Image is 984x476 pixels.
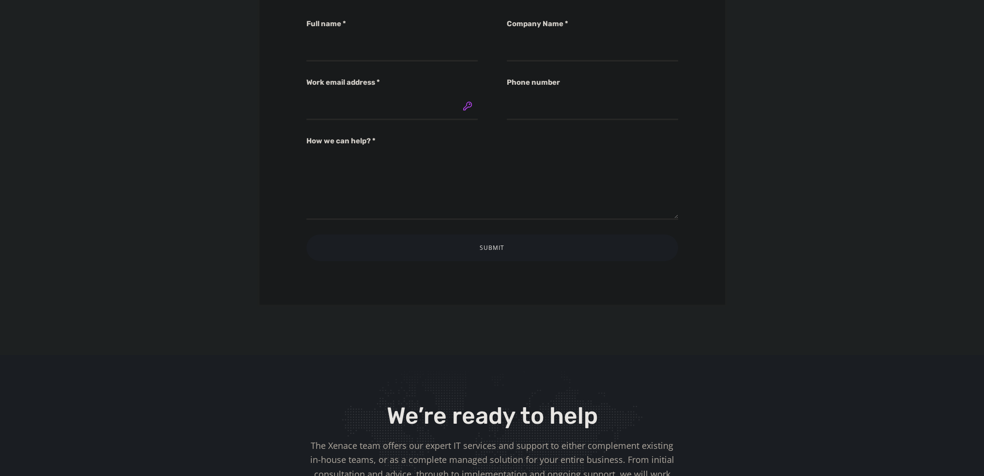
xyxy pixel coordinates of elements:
label: Phone number [507,78,678,120]
input: Company Name * [507,35,678,61]
label: Full name * [306,19,478,61]
label: Company Name * [507,19,678,61]
input: Work email address * [306,93,478,120]
h3: We’re ready to help [306,403,679,429]
label: Work email address * [306,78,478,120]
input: Submit [306,234,678,261]
label: How we can help? * [306,137,678,220]
input: Phone number [507,93,678,120]
input: Full name * [306,35,478,61]
textarea: How we can help? * [306,152,678,220]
